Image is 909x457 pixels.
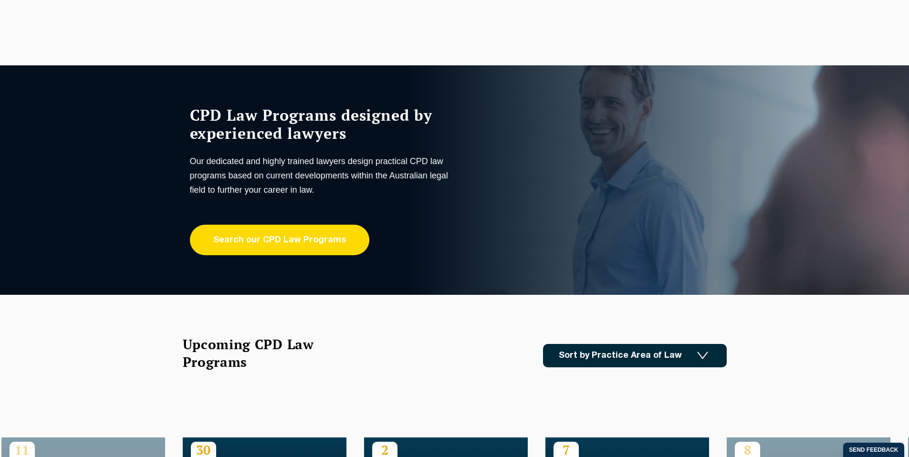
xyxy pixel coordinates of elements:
[543,344,727,367] a: Sort by Practice Area of Law
[697,352,708,360] img: Icon
[183,335,338,371] h2: Upcoming CPD Law Programs
[190,106,452,142] h1: CPD Law Programs designed by experienced lawyers
[190,154,452,197] p: Our dedicated and highly trained lawyers design practical CPD law programs based on current devel...
[190,225,369,255] a: Search our CPD Law Programs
